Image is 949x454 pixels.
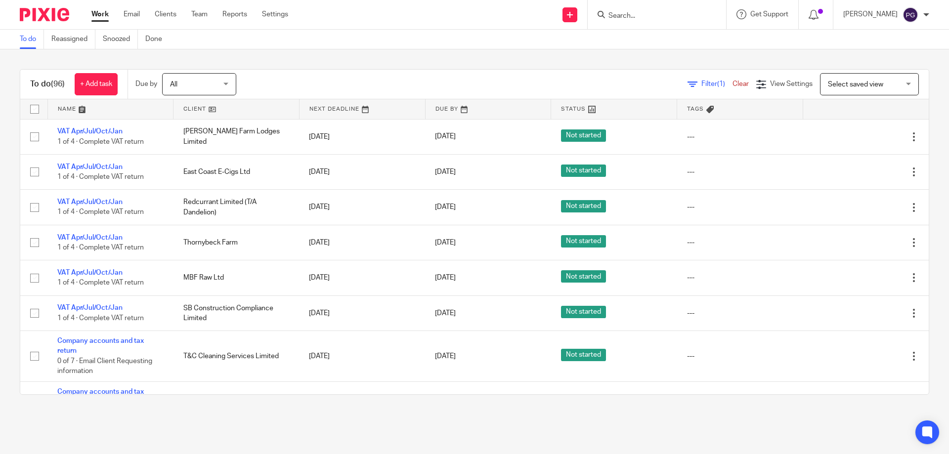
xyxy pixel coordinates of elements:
[299,154,425,189] td: [DATE]
[435,274,456,281] span: [DATE]
[173,260,300,295] td: MBF Raw Ltd
[135,79,157,89] p: Due by
[57,173,144,180] span: 1 of 4 · Complete VAT return
[57,269,123,276] a: VAT Apr/Jul/Oct/Jan
[435,353,456,360] span: [DATE]
[173,225,300,260] td: Thornybeck Farm
[173,381,300,432] td: Bassington Books Ltd
[701,81,733,87] span: Filter
[435,133,456,140] span: [DATE]
[57,337,144,354] a: Company accounts and tax return
[561,200,606,212] span: Not started
[770,81,813,87] span: View Settings
[145,30,170,49] a: Done
[561,270,606,283] span: Not started
[717,81,725,87] span: (1)
[299,381,425,432] td: [DATE]
[57,138,144,145] span: 1 of 4 · Complete VAT return
[299,190,425,225] td: [DATE]
[299,295,425,330] td: [DATE]
[750,11,788,18] span: Get Support
[687,308,793,318] div: ---
[173,154,300,189] td: East Coast E-Cigs Ltd
[51,80,65,88] span: (96)
[20,8,69,21] img: Pixie
[103,30,138,49] a: Snoozed
[561,165,606,177] span: Not started
[561,306,606,318] span: Not started
[173,190,300,225] td: Redcurrant Limited (T/A Dandelion)
[299,119,425,154] td: [DATE]
[687,351,793,361] div: ---
[561,129,606,142] span: Not started
[57,304,123,311] a: VAT Apr/Jul/Oct/Jan
[828,81,883,88] span: Select saved view
[57,164,123,170] a: VAT Apr/Jul/Oct/Jan
[299,260,425,295] td: [DATE]
[687,273,793,283] div: ---
[124,9,140,19] a: Email
[170,81,177,88] span: All
[75,73,118,95] a: + Add task
[222,9,247,19] a: Reports
[57,128,123,135] a: VAT Apr/Jul/Oct/Jan
[57,244,144,251] span: 1 of 4 · Complete VAT return
[687,167,793,177] div: ---
[687,106,704,112] span: Tags
[30,79,65,89] h1: To do
[173,295,300,330] td: SB Construction Compliance Limited
[561,349,606,361] span: Not started
[607,12,696,21] input: Search
[91,9,109,19] a: Work
[435,168,456,175] span: [DATE]
[687,132,793,142] div: ---
[435,239,456,246] span: [DATE]
[173,119,300,154] td: [PERSON_NAME] Farm Lodges Limited
[299,225,425,260] td: [DATE]
[687,202,793,212] div: ---
[191,9,208,19] a: Team
[20,30,44,49] a: To do
[57,234,123,241] a: VAT Apr/Jul/Oct/Jan
[687,238,793,248] div: ---
[299,331,425,382] td: [DATE]
[57,388,144,405] a: Company accounts and tax return
[57,315,144,322] span: 1 of 4 · Complete VAT return
[57,199,123,206] a: VAT Apr/Jul/Oct/Jan
[561,235,606,248] span: Not started
[57,209,144,216] span: 1 of 4 · Complete VAT return
[733,81,749,87] a: Clear
[173,331,300,382] td: T&C Cleaning Services Limited
[435,310,456,317] span: [DATE]
[843,9,898,19] p: [PERSON_NAME]
[51,30,95,49] a: Reassigned
[903,7,918,23] img: svg%3E
[435,204,456,210] span: [DATE]
[57,358,152,375] span: 0 of 7 · Email Client Requesting information
[262,9,288,19] a: Settings
[57,280,144,287] span: 1 of 4 · Complete VAT return
[155,9,176,19] a: Clients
